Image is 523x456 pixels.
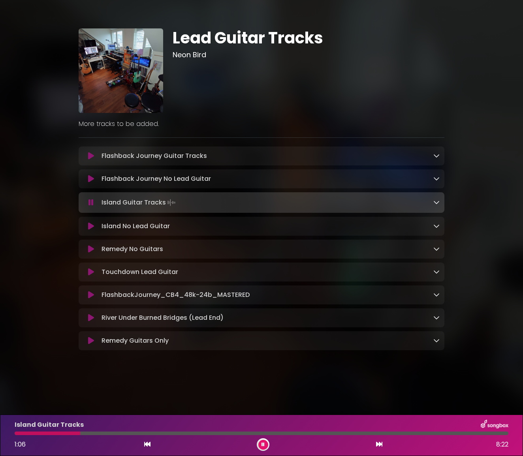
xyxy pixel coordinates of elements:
[102,151,207,161] p: Flashback Journey Guitar Tracks
[79,28,163,113] img: rmArDJfHT6qm0tY6uTOw
[102,244,163,254] p: Remedy No Guitars
[102,336,169,345] p: Remedy Guitars Only
[102,313,224,323] p: River Under Burned Bridges (Lead End)
[102,221,170,231] p: Island No Lead Guitar
[173,51,445,59] h3: Neon Bird
[166,197,177,208] img: waveform4.gif
[173,28,445,47] h1: Lead Guitar Tracks
[102,174,211,184] p: Flashback Journey No Lead Guitar
[102,290,250,300] p: FlashbackJourney_CB4_48k-24b_MASTERED
[102,197,177,208] p: Island Guitar Tracks
[79,119,444,129] p: More tracks to be added.
[102,267,178,277] p: Touchdown Lead Guitar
